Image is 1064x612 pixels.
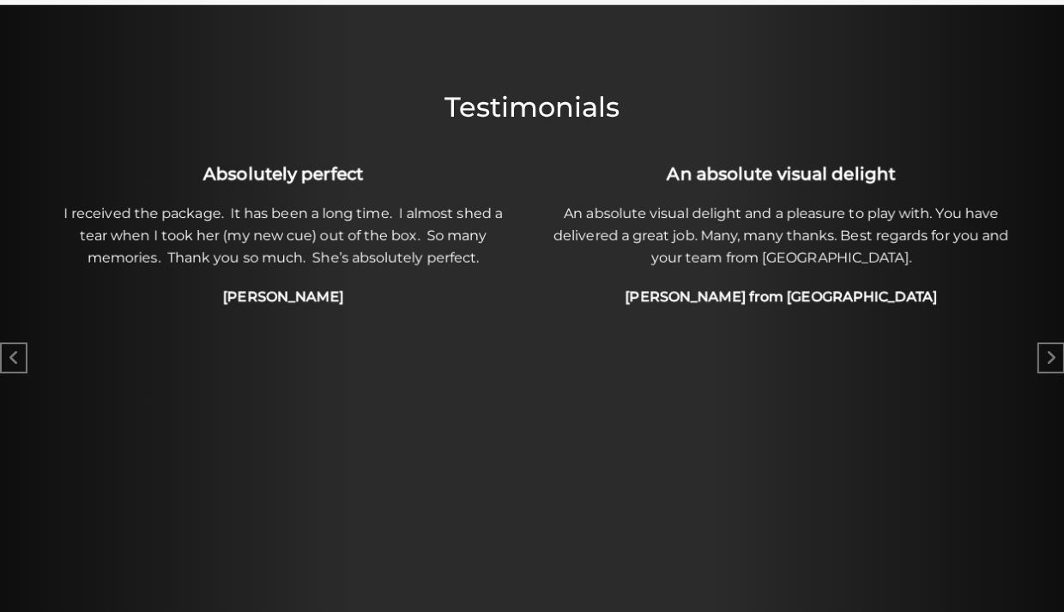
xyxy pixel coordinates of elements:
[541,287,1020,307] h4: [PERSON_NAME] from [GEOGRAPHIC_DATA]
[44,161,523,187] h3: Absolutely perfect
[541,161,1020,187] h3: An absolute visual delight
[541,203,1020,270] p: An absolute visual delight and a pleasure to play with. You have delivered a great job. Many, man...
[44,287,523,307] h4: [PERSON_NAME]
[44,203,523,270] p: I received the package. It has been a long time. I almost shed a tear when I took her (my new cue...
[43,161,523,315] div: 1 / 49
[541,161,1021,315] div: 2 / 49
